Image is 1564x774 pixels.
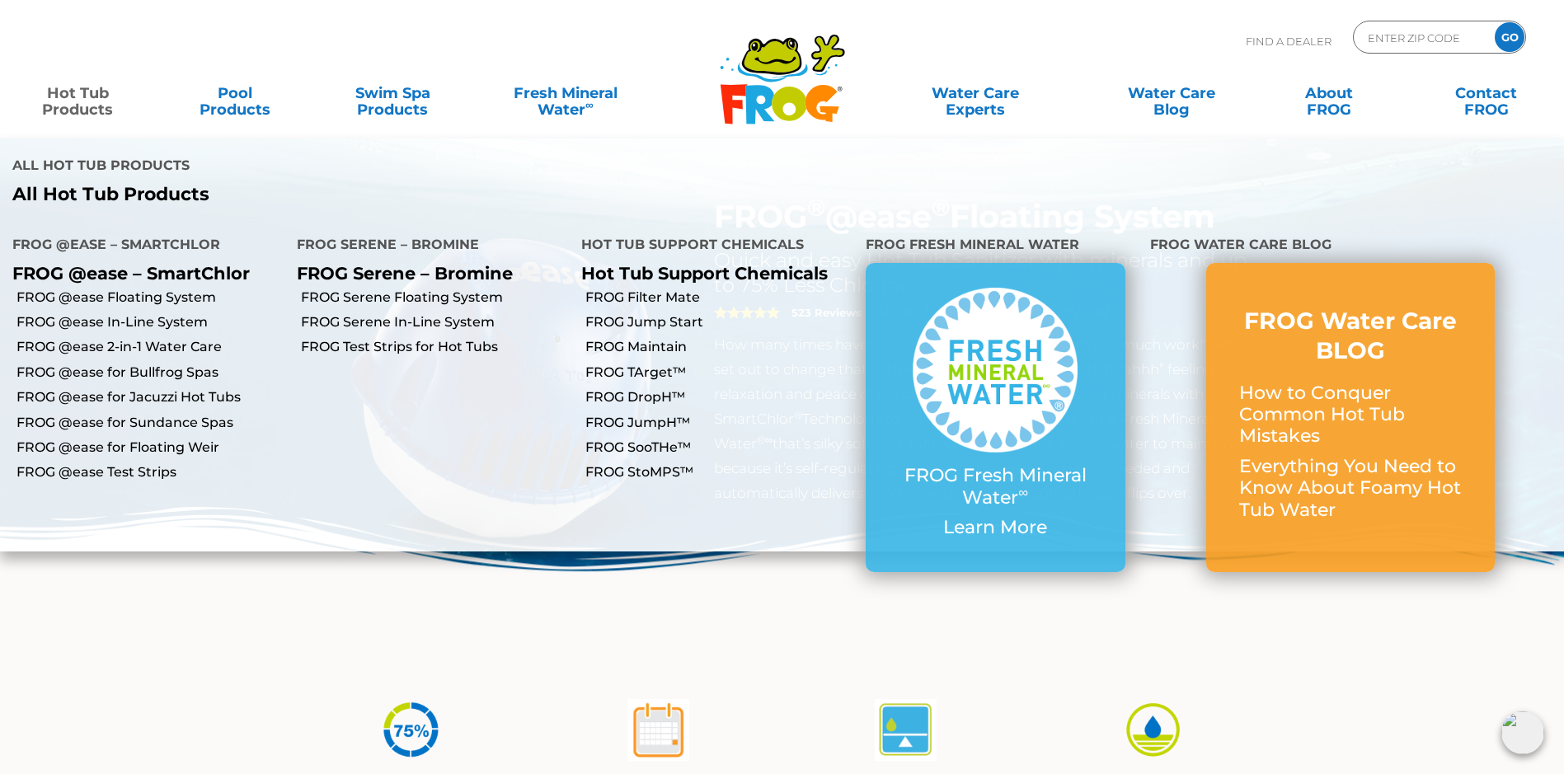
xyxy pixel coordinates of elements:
a: FROG @ease Test Strips [16,463,284,481]
h4: FROG Water Care Blog [1150,230,1552,263]
p: FROG @ease – SmartChlor [12,263,272,284]
a: FROG TArget™ [585,364,853,382]
h4: Hot Tub Support Chemicals [581,230,841,263]
a: Hot Tub Support Chemicals [581,263,828,284]
h4: FROG Serene – Bromine [297,230,557,263]
a: Fresh MineralWater∞ [489,77,642,110]
a: FROG @ease 2-in-1 Water Care [16,338,284,356]
a: FROG @ease for Floating Weir [16,439,284,457]
input: GO [1495,22,1524,52]
h4: FROG Fresh Mineral Water [866,230,1125,263]
a: Water CareBlog [1110,77,1233,110]
a: FROG Jump Start [585,313,853,331]
img: atease-icon-self-regulates [875,699,937,761]
a: FROG Maintain [585,338,853,356]
img: icon-atease-easy-on [1122,699,1184,761]
p: FROG Fresh Mineral Water [899,465,1092,509]
a: PoolProducts [174,77,297,110]
h4: FROG @ease – SmartChlor [12,230,272,263]
sup: ∞ [1018,484,1028,500]
p: Learn More [899,517,1092,538]
a: FROG Water Care BLOG How to Conquer Common Hot Tub Mistakes Everything You Need to Know About Foa... [1239,306,1462,529]
img: icon-atease-75percent-less [380,699,442,761]
a: FROG JumpH™ [585,414,853,432]
a: FROG @ease for Sundance Spas [16,414,284,432]
img: atease-icon-shock-once [627,699,689,761]
p: Find A Dealer [1246,21,1332,62]
p: How to Conquer Common Hot Tub Mistakes [1239,382,1462,448]
input: Zip Code Form [1366,26,1477,49]
a: FROG @ease for Bullfrog Spas [16,364,284,382]
a: Water CareExperts [876,77,1075,110]
h4: All Hot Tub Products [12,151,770,184]
a: FROG StoMPS™ [585,463,853,481]
a: FROG Serene In-Line System [301,313,569,331]
a: All Hot Tub Products [12,184,770,205]
sup: ∞ [585,98,594,111]
img: openIcon [1501,711,1544,754]
a: ContactFROG [1425,77,1548,110]
a: FROG @ease In-Line System [16,313,284,331]
a: FROG Serene Floating System [301,288,569,307]
p: Everything You Need to Know About Foamy Hot Tub Water [1239,456,1462,521]
a: FROG SooTHe™ [585,439,853,457]
a: FROG Filter Mate [585,288,853,307]
a: FROG Test Strips for Hot Tubs [301,338,569,356]
a: FROG Fresh Mineral Water∞ Learn More [899,288,1092,546]
a: FROG @ease Floating System [16,288,284,307]
h3: FROG Water Care BLOG [1239,306,1462,366]
a: FROG @ease for Jacuzzi Hot Tubs [16,388,284,406]
a: AboutFROG [1267,77,1390,110]
a: Hot TubProducts [16,77,139,110]
a: FROG DropH™ [585,388,853,406]
p: FROG Serene – Bromine [297,263,557,284]
a: Swim SpaProducts [331,77,454,110]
